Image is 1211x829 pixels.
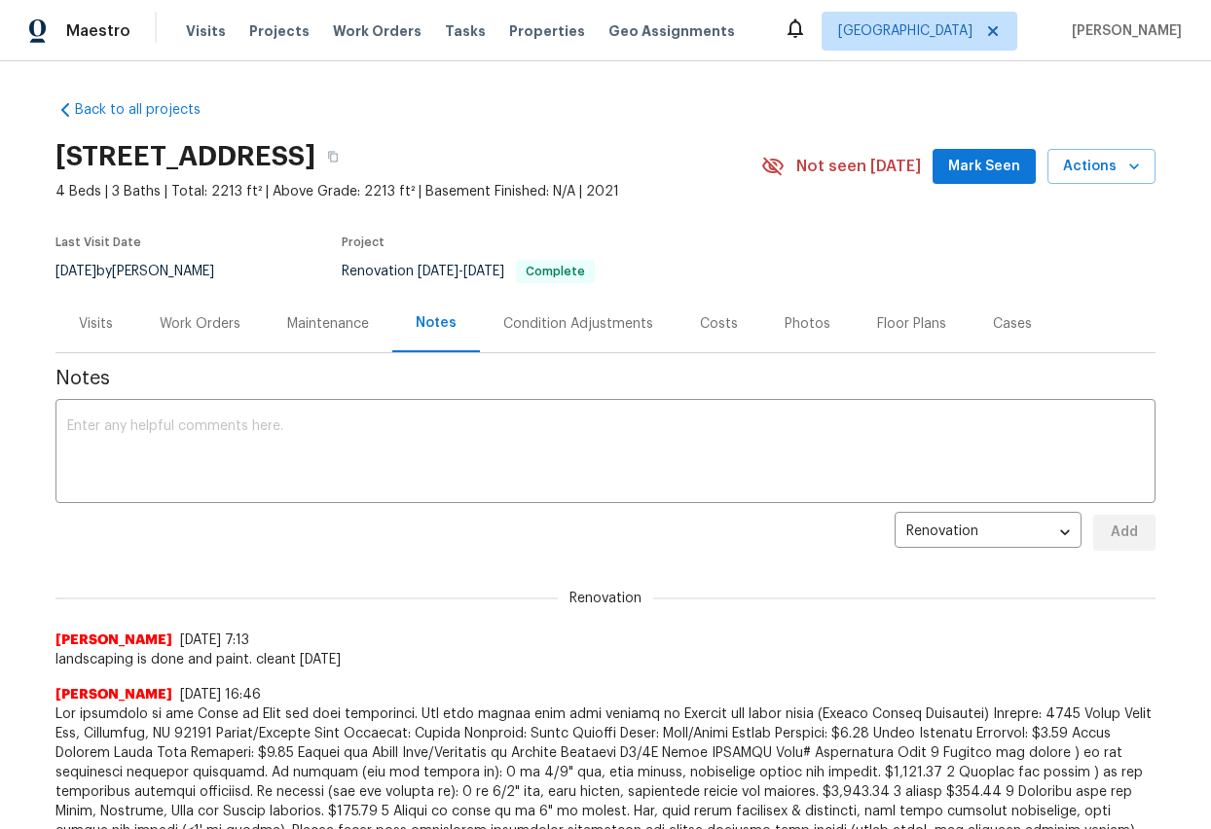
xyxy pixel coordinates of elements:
span: [GEOGRAPHIC_DATA] [838,21,972,41]
div: Visits [79,314,113,334]
span: Notes [55,369,1156,388]
span: Visits [186,21,226,41]
span: Projects [249,21,310,41]
span: landscaping is done and paint. cleant [DATE] [55,650,1156,669]
span: Renovation [558,589,653,608]
span: [DATE] [55,265,96,278]
div: Renovation [895,509,1082,557]
span: Last Visit Date [55,236,141,248]
span: [PERSON_NAME] [1064,21,1182,41]
a: Back to all projects [55,100,242,120]
span: Maestro [66,21,130,41]
div: Cases [993,314,1032,334]
span: Geo Assignments [608,21,735,41]
span: Tasks [445,24,486,38]
span: Mark Seen [948,155,1020,179]
span: Project [342,236,385,248]
span: Actions [1063,155,1140,179]
span: [DATE] [463,265,504,278]
div: Photos [785,314,830,334]
button: Mark Seen [933,149,1036,185]
span: [DATE] [418,265,459,278]
span: [DATE] 7:13 [180,633,249,647]
div: Notes [416,313,457,333]
button: Actions [1047,149,1156,185]
div: Costs [700,314,738,334]
span: 4 Beds | 3 Baths | Total: 2213 ft² | Above Grade: 2213 ft² | Basement Finished: N/A | 2021 [55,182,761,201]
div: Condition Adjustments [503,314,653,334]
div: Floor Plans [877,314,946,334]
div: Maintenance [287,314,369,334]
span: [DATE] 16:46 [180,688,261,702]
h2: [STREET_ADDRESS] [55,147,315,166]
span: Renovation [342,265,595,278]
span: Work Orders [333,21,422,41]
div: by [PERSON_NAME] [55,260,238,283]
span: [PERSON_NAME] [55,631,172,650]
span: Complete [518,266,593,277]
button: Copy Address [315,139,350,174]
span: Properties [509,21,585,41]
span: - [418,265,504,278]
div: Work Orders [160,314,240,334]
span: Not seen [DATE] [796,157,921,176]
span: [PERSON_NAME] [55,685,172,704]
